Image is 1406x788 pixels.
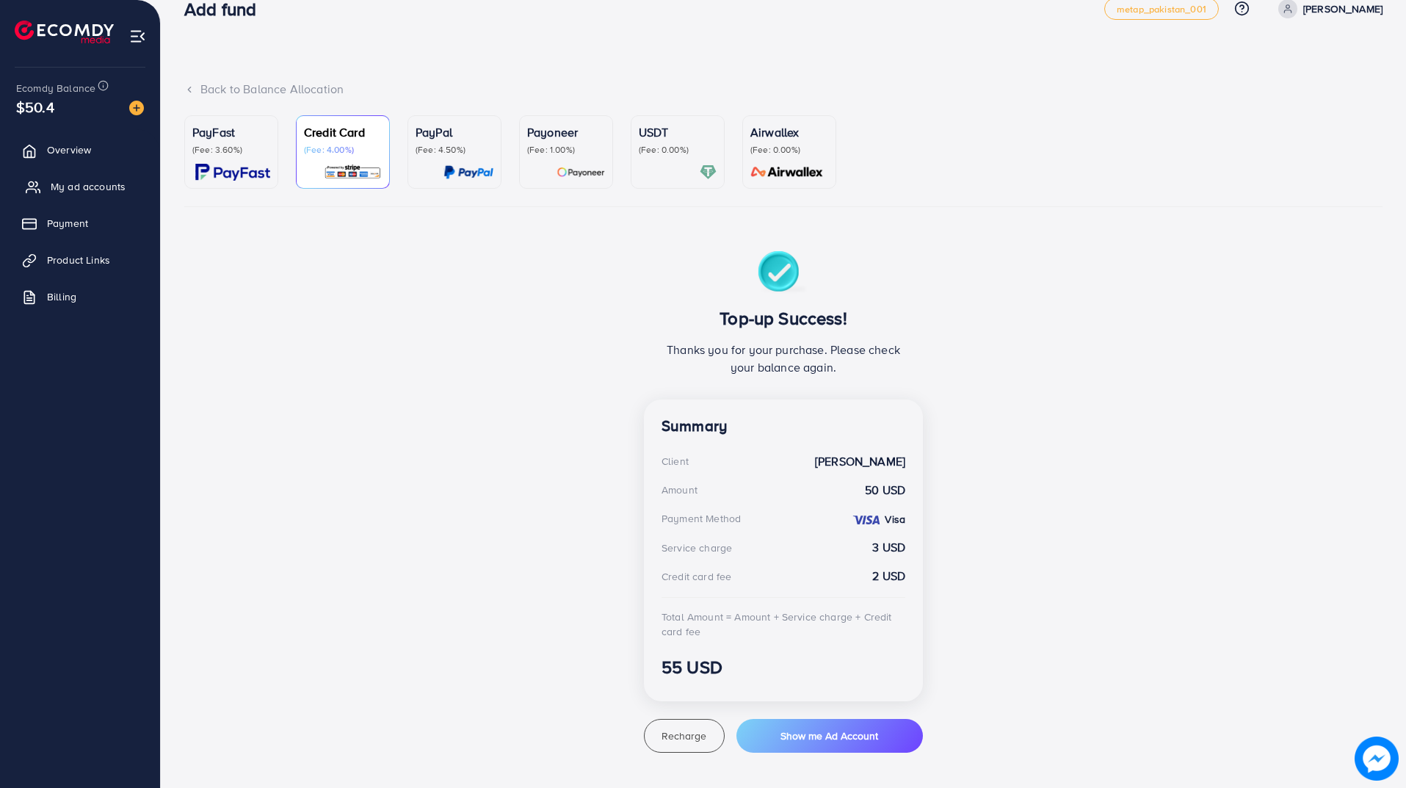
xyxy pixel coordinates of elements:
[885,512,905,527] strong: Visa
[51,179,126,194] span: My ad accounts
[16,96,54,118] span: $50.4
[443,164,493,181] img: card
[304,144,382,156] p: (Fee: 4.00%)
[129,101,144,115] img: image
[872,539,905,556] strong: 3 USD
[865,482,905,499] strong: 50 USD
[639,144,717,156] p: (Fee: 0.00%)
[662,541,732,555] div: Service charge
[11,245,149,275] a: Product Links
[184,81,1383,98] div: Back to Balance Allocation
[639,123,717,141] p: USDT
[47,289,76,304] span: Billing
[324,164,382,181] img: card
[527,144,605,156] p: (Fee: 1.00%)
[662,341,905,376] p: Thanks you for your purchase. Please check your balance again.
[662,657,905,678] h3: 55 USD
[15,21,114,43] img: logo
[11,282,149,311] a: Billing
[47,216,88,231] span: Payment
[416,123,493,141] p: PayPal
[11,135,149,165] a: Overview
[304,123,382,141] p: Credit Card
[872,568,905,585] strong: 2 USD
[416,144,493,156] p: (Fee: 4.50%)
[1355,737,1397,779] img: image
[662,610,905,640] div: Total Amount = Amount + Service charge + Credit card fee
[644,719,725,753] button: Recharge
[557,164,605,181] img: card
[192,123,270,141] p: PayFast
[11,209,149,238] a: Payment
[16,81,95,95] span: Ecomdy Balance
[1117,4,1206,14] span: metap_pakistan_001
[852,514,881,526] img: credit
[750,123,828,141] p: Airwallex
[746,164,828,181] img: card
[527,123,605,141] p: Payoneer
[195,164,270,181] img: card
[662,482,697,497] div: Amount
[662,729,706,743] span: Recharge
[662,569,731,584] div: Credit card fee
[780,729,878,743] span: Show me Ad Account
[129,28,146,45] img: menu
[750,144,828,156] p: (Fee: 0.00%)
[700,164,717,181] img: card
[736,719,923,753] button: Show me Ad Account
[662,454,689,469] div: Client
[662,511,741,526] div: Payment Method
[192,144,270,156] p: (Fee: 3.60%)
[662,308,905,329] h3: Top-up Success!
[815,453,905,470] strong: [PERSON_NAME]
[11,172,149,201] a: My ad accounts
[662,417,905,435] h4: Summary
[47,142,91,157] span: Overview
[758,251,810,296] img: success
[47,253,110,267] span: Product Links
